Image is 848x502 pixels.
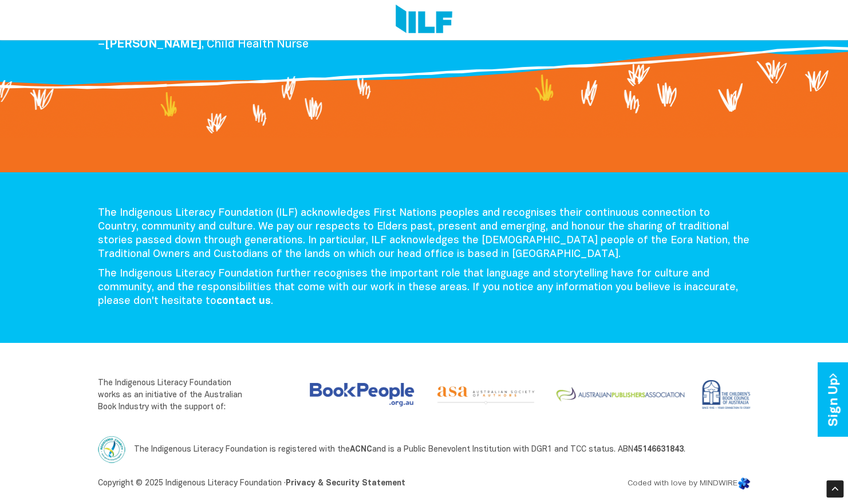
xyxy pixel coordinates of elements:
[551,377,689,412] img: Australian Publishers Association
[542,377,689,412] a: Visit the Australian Publishers Association website
[216,297,271,306] a: contact us
[633,446,684,453] a: 45146631843
[98,436,751,463] p: The Indigenous Literacy Foundation is registered with the and is a Public Benevolent Institution ...
[826,480,843,497] div: Scroll Back to Top
[396,5,452,35] img: Logo
[737,477,751,490] img: Mindwire Logo
[310,383,414,406] img: Australian Booksellers Association Inc.
[431,377,542,406] img: Australian Society of Authors
[286,480,405,487] a: Privacy & Security Statement
[98,267,751,309] p: The Indigenous Literacy Foundation further recognises the important role that language and storyt...
[698,377,751,412] img: Children’s Book Council of Australia (CBCA)
[350,446,372,453] a: ACNC
[98,207,751,262] p: The Indigenous Literacy Foundation (ILF) acknowledges First Nations peoples and recognises their ...
[422,377,542,406] a: Visit the Australian Society of Authors website
[98,477,527,491] p: Copyright © 2025 Indigenous Literacy Foundation ·
[628,480,751,487] a: Coded with love by MINDWIRE
[689,377,751,412] a: Visit the Children’s Book Council of Australia website
[98,377,249,413] p: The Indigenous Literacy Foundation works as an initiative of the Australian Book Industry with th...
[310,383,414,406] a: Visit the Australian Booksellers Association website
